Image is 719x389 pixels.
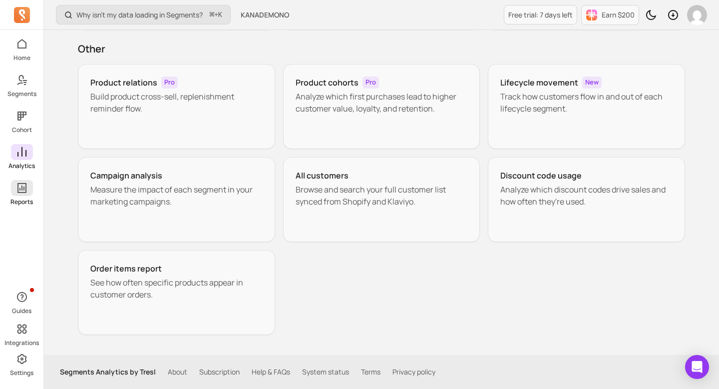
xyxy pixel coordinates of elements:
p: Settings [10,369,33,377]
p: Home [13,54,30,62]
h3: Product cohorts [296,76,359,88]
a: All customersBrowse and search your full customer list synced from Shopify and Klaviyo. [283,157,480,242]
button: Earn $200 [581,5,639,25]
h2: Other [78,42,685,56]
p: Why isn't my data loading in Segments? [76,10,203,20]
a: About [168,367,187,377]
a: Privacy policy [392,367,435,377]
a: Free trial: 7 days left [504,5,577,24]
span: + [210,9,222,20]
a: Lifecycle movementNewTrack how customers flow in and out of each lifecycle segment. [488,64,685,149]
p: Browse and search your full customer list synced from Shopify and Klaviyo. [296,183,468,207]
p: Measure the impact of each segment in your marketing campaigns. [90,183,263,207]
a: Product relationsProBuild product cross-sell, replenishment reminder flow. [78,64,275,149]
h3: Lifecycle movement [500,76,578,88]
p: Analyze which discount codes drive sales and how often they're used. [500,183,673,207]
p: See how often specific products appear in customer orders. [90,276,263,300]
a: System status [302,367,349,377]
span: Pro [362,76,379,88]
button: Toggle dark mode [641,5,661,25]
a: Subscription [199,367,240,377]
button: KANADEMONO [235,6,295,24]
h3: All customers [296,169,349,181]
p: Segments [7,90,36,98]
a: Order items reportSee how often specific products appear in customer orders. [78,250,275,335]
p: Guides [12,307,31,315]
div: Open Intercom Messenger [685,355,709,379]
p: Earn $200 [602,10,635,20]
button: Why isn't my data loading in Segments?⌘+K [56,5,231,24]
span: New [582,76,602,88]
p: Cohort [12,126,32,134]
p: Track how customers flow in and out of each lifecycle segment. [500,90,673,114]
a: Help & FAQs [252,367,290,377]
button: Guides [11,287,33,317]
a: Discount code usageAnalyze which discount codes drive sales and how often they're used. [488,157,685,242]
img: avatar [687,5,707,25]
p: Segments Analytics by Tresl [60,367,156,377]
p: Analytics [8,162,35,170]
a: Terms [361,367,380,377]
h3: Order items report [90,262,162,274]
p: Integrations [4,339,39,347]
span: Pro [161,76,178,88]
p: Free trial: 7 days left [508,10,573,20]
p: Reports [10,198,33,206]
p: Analyze which first purchases lead to higher customer value, loyalty, and retention. [296,90,468,114]
a: Product cohortsProAnalyze which first purchases lead to higher customer value, loyalty, and reten... [283,64,480,149]
h3: Discount code usage [500,169,582,181]
kbd: K [218,11,222,19]
h3: Product relations [90,76,157,88]
p: Build product cross-sell, replenishment reminder flow. [90,90,263,114]
a: Campaign analysisMeasure the impact of each segment in your marketing campaigns. [78,157,275,242]
kbd: ⌘ [209,9,215,21]
span: KANADEMONO [241,10,289,20]
h3: Campaign analysis [90,169,162,181]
